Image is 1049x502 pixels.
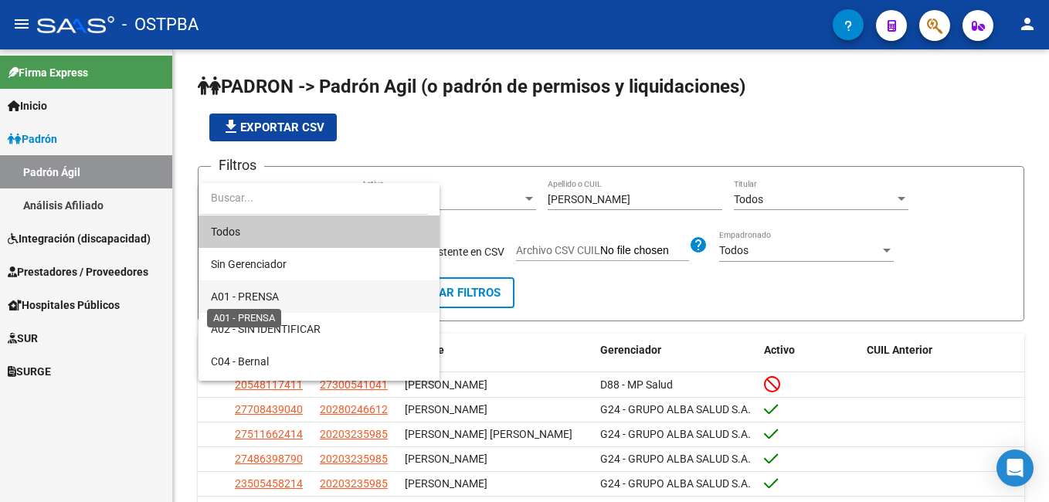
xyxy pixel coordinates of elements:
span: A02 - SIN IDENTIFICAR [211,323,321,335]
input: dropdown search [199,181,428,214]
span: Sin Gerenciador [211,258,287,270]
span: C04 - Bernal [211,355,269,368]
div: Open Intercom Messenger [996,449,1034,487]
span: A01 - PRENSA [211,290,279,303]
span: Todos [211,215,427,248]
